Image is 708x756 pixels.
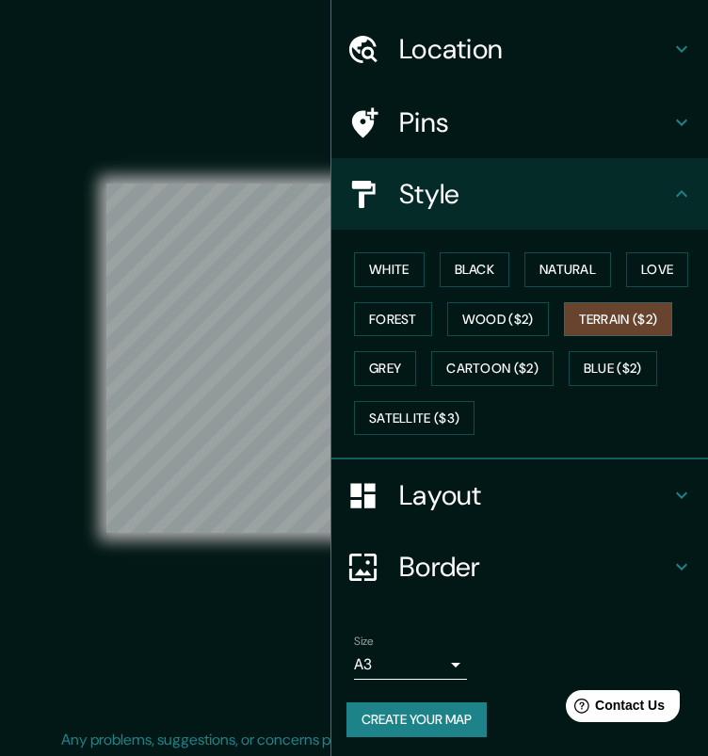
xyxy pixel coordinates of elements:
[569,351,657,386] button: Blue ($2)
[354,351,416,386] button: Grey
[106,184,601,533] canvas: Map
[564,302,673,337] button: Terrain ($2)
[331,459,708,531] div: Layout
[440,252,510,287] button: Black
[346,702,487,737] button: Create your map
[626,252,688,287] button: Love
[399,177,670,211] h4: Style
[61,729,640,751] p: Any problems, suggestions, or concerns please email .
[354,401,475,436] button: Satellite ($3)
[331,158,708,230] div: Style
[354,634,374,650] label: Size
[354,650,467,680] div: A3
[331,13,708,85] div: Location
[399,32,670,66] h4: Location
[447,302,549,337] button: Wood ($2)
[524,252,611,287] button: Natural
[354,252,425,287] button: White
[399,478,670,512] h4: Layout
[354,302,432,337] button: Forest
[540,683,687,735] iframe: Help widget launcher
[431,351,554,386] button: Cartoon ($2)
[399,105,670,139] h4: Pins
[331,531,708,603] div: Border
[399,550,670,584] h4: Border
[331,87,708,158] div: Pins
